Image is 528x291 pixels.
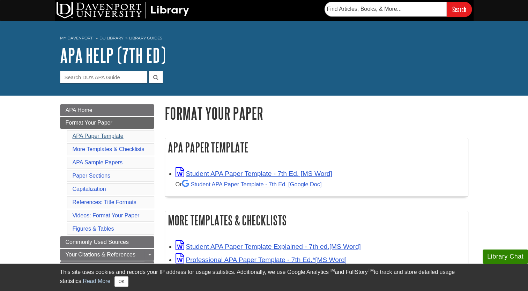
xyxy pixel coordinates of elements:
[176,243,361,250] a: Link opens in new window
[73,146,144,152] a: More Templates & Checklists
[73,212,140,218] a: Videos: Format Your Paper
[129,36,162,40] a: Library Guides
[73,173,111,179] a: Paper Sections
[165,138,468,157] h2: APA Paper Template
[165,104,468,122] h1: Format Your Paper
[60,104,154,286] div: Guide Page Menu
[447,2,472,17] input: Search
[165,211,468,230] h2: More Templates & Checklists
[325,2,472,17] form: Searches DU Library's articles, books, and more
[66,120,112,126] span: Format Your Paper
[73,186,106,192] a: Capitalization
[368,268,374,273] sup: TM
[73,226,114,232] a: Figures & Tables
[60,71,147,83] input: Search DU's APA Guide
[66,252,135,258] span: Your Citations & References
[66,107,92,113] span: APA Home
[83,278,110,284] a: Read More
[60,104,154,116] a: APA Home
[73,159,123,165] a: APA Sample Papers
[325,2,447,16] input: Find Articles, Books, & More...
[483,249,528,264] button: Library Chat
[60,236,154,248] a: Commonly Used Sources
[176,256,347,263] a: Link opens in new window
[60,261,154,273] a: More APA Help
[176,170,332,177] a: Link opens in new window
[182,181,322,187] a: Student APA Paper Template - 7th Ed. [Google Doc]
[99,36,124,40] a: DU Library
[60,268,468,287] div: This site uses cookies and records your IP address for usage statistics. Additionally, we use Goo...
[60,44,166,66] a: APA Help (7th Ed)
[66,239,129,245] span: Commonly Used Sources
[60,117,154,129] a: Format Your Paper
[114,276,128,287] button: Close
[57,2,189,18] img: DU Library
[60,33,468,45] nav: breadcrumb
[176,181,322,187] small: Or
[329,268,335,273] sup: TM
[73,199,136,205] a: References: Title Formats
[73,133,124,139] a: APA Paper Template
[60,249,154,261] a: Your Citations & References
[60,35,92,41] a: My Davenport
